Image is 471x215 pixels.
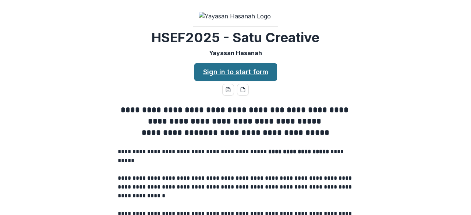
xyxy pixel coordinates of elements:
button: word-download [222,84,234,96]
button: pdf-download [237,84,249,96]
img: Yayasan Hasanah Logo [199,12,272,21]
p: Yayasan Hasanah [209,49,262,57]
a: Sign in to start form [194,63,277,81]
h2: HSEF2025 - Satu Creative [152,30,319,46]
